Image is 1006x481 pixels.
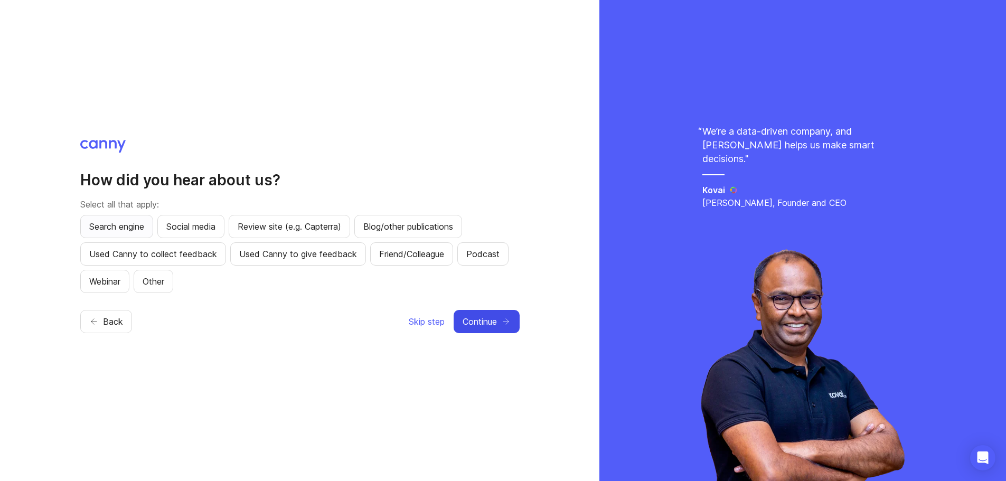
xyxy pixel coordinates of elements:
[354,215,462,238] button: Blog/other publications
[80,171,520,190] h2: How did you hear about us?
[379,248,444,260] span: Friend/Colleague
[408,310,445,333] button: Skip step
[143,275,164,288] span: Other
[363,220,453,233] span: Blog/other publications
[457,242,509,266] button: Podcast
[80,242,226,266] button: Used Canny to collect feedback
[80,310,132,333] button: Back
[80,215,153,238] button: Search engine
[166,220,215,233] span: Social media
[970,445,995,470] div: Open Intercom Messenger
[89,275,120,288] span: Webinar
[134,270,173,293] button: Other
[89,248,217,260] span: Used Canny to collect feedback
[238,220,341,233] span: Review site (e.g. Capterra)
[702,125,903,166] p: We’re a data-driven company, and [PERSON_NAME] helps us make smart decisions. "
[229,215,350,238] button: Review site (e.g. Capterra)
[80,270,129,293] button: Webinar
[89,220,144,233] span: Search engine
[463,315,497,328] span: Continue
[409,315,445,328] span: Skip step
[80,140,126,153] img: Canny logo
[466,248,500,260] span: Podcast
[729,186,738,194] img: Kovai logo
[80,198,520,211] p: Select all that apply:
[103,315,123,328] span: Back
[230,242,366,266] button: Used Canny to give feedback
[239,248,357,260] span: Used Canny to give feedback
[702,184,725,196] h5: Kovai
[701,249,905,481] img: saravana-fdffc8c2a6fa09d1791ca03b1e989ae1.webp
[370,242,453,266] button: Friend/Colleague
[454,310,520,333] button: Continue
[702,196,903,209] p: [PERSON_NAME], Founder and CEO
[157,215,224,238] button: Social media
